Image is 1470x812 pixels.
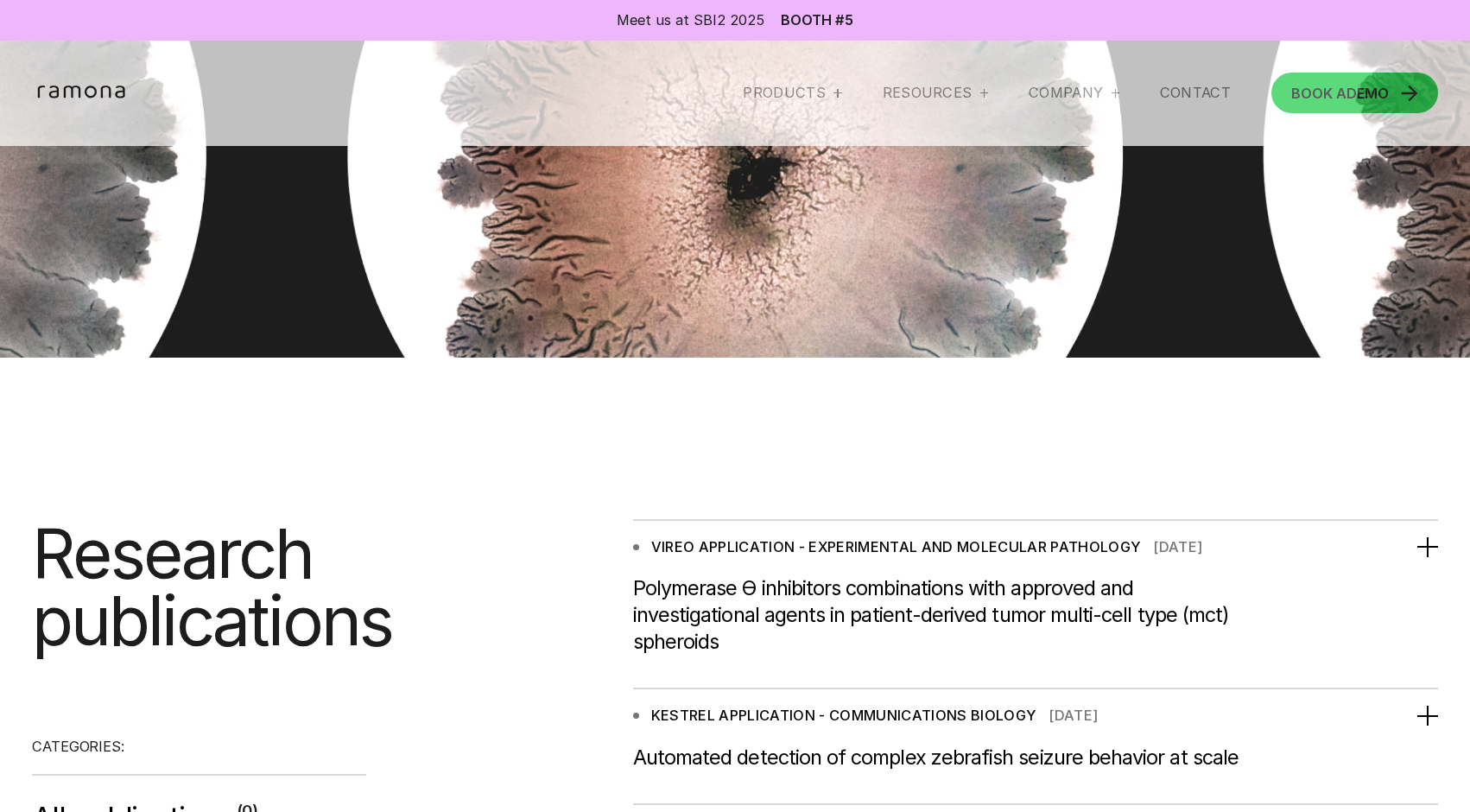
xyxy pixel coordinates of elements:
div: Products [743,84,841,102]
div: KESTREL APPLICATION - COMMUNICATIONS BIOLOGY [651,707,1036,725]
div: RESOURCES [883,84,989,102]
div: Automated detection of complex zebrafish seizure behavior at scale [633,745,1248,771]
h1: Research publications [32,519,365,654]
div: RESOURCES [883,84,973,102]
div: VIREO APPLICATION - EXPERIMENTAL AND MOLECULAR PATHOLOGY[DATE]Polymerase Ѳ inhibitors combination... [633,521,1438,688]
div: DEMO [1291,86,1389,100]
div: Polymerase Ѳ inhibitors combinations with approved and investigational agents in patient-derived ... [633,575,1248,656]
a: Booth #5 [781,13,853,27]
a: BOOK ADEMO [1271,73,1438,113]
div: Meet us at SBI2 2025 [617,10,764,31]
a: Contact [1160,84,1231,102]
span: BOOK A [1291,85,1346,102]
div: VIREO APPLICATION - EXPERIMENTAL AND MOLECULAR PATHOLOGY [651,538,1141,556]
div: Company [1029,84,1119,102]
div: CATEGORIES: [32,735,365,777]
div: KESTREL APPLICATION - COMMUNICATIONS BIOLOGY[DATE]Automated detection of complex zebrafish seizur... [633,689,1438,803]
div: [DATE] [1049,707,1098,725]
div: [DATE] [1153,538,1202,556]
div: Company [1029,84,1103,102]
a: home [32,86,137,102]
div: Products [743,84,826,102]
